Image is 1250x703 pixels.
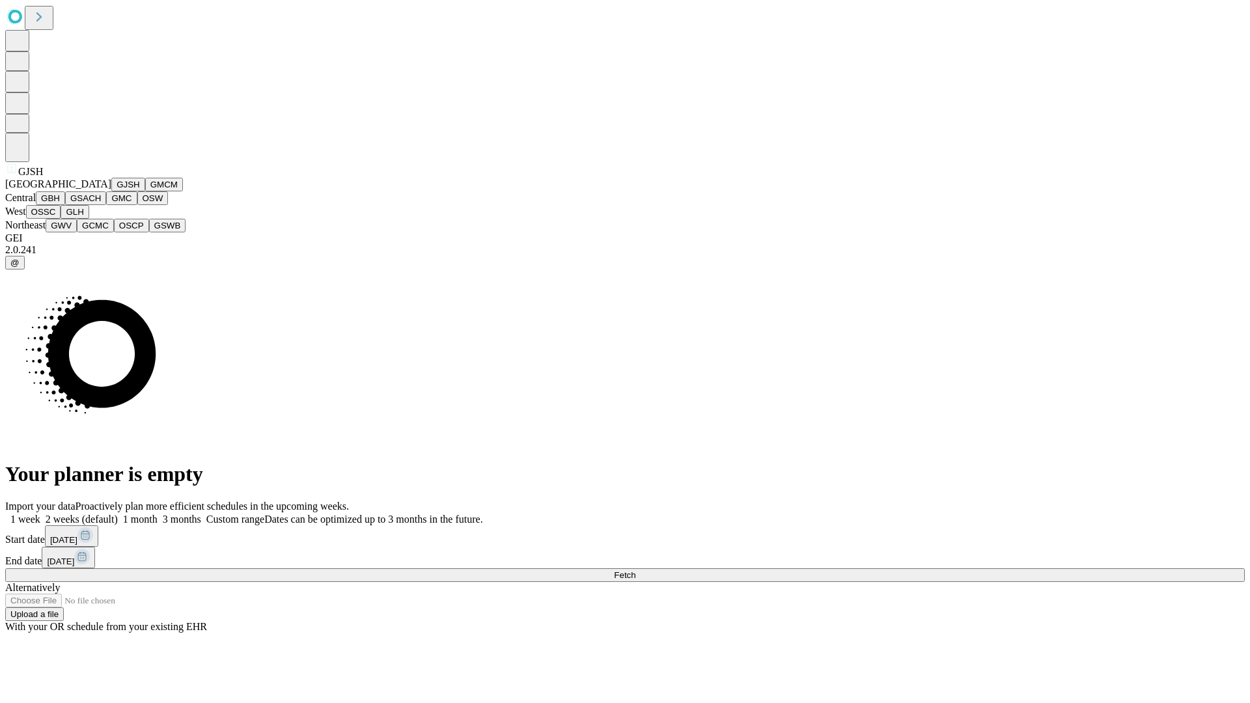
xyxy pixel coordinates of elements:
[614,570,635,580] span: Fetch
[5,178,111,189] span: [GEOGRAPHIC_DATA]
[5,582,60,593] span: Alternatively
[5,525,1245,547] div: Start date
[10,514,40,525] span: 1 week
[5,547,1245,568] div: End date
[5,244,1245,256] div: 2.0.241
[137,191,169,205] button: OSW
[50,535,77,545] span: [DATE]
[65,191,106,205] button: GSACH
[5,462,1245,486] h1: Your planner is empty
[206,514,264,525] span: Custom range
[145,178,183,191] button: GMCM
[42,547,95,568] button: [DATE]
[26,205,61,219] button: OSSC
[46,219,77,232] button: GWV
[5,621,207,632] span: With your OR schedule from your existing EHR
[5,607,64,621] button: Upload a file
[111,178,145,191] button: GJSH
[45,525,98,547] button: [DATE]
[5,219,46,230] span: Northeast
[163,514,201,525] span: 3 months
[149,219,186,232] button: GSWB
[106,191,137,205] button: GMC
[5,256,25,269] button: @
[5,232,1245,244] div: GEI
[264,514,482,525] span: Dates can be optimized up to 3 months in the future.
[76,501,349,512] span: Proactively plan more efficient schedules in the upcoming weeks.
[5,501,76,512] span: Import your data
[36,191,65,205] button: GBH
[123,514,158,525] span: 1 month
[5,568,1245,582] button: Fetch
[77,219,114,232] button: GCMC
[114,219,149,232] button: OSCP
[18,166,43,177] span: GJSH
[46,514,118,525] span: 2 weeks (default)
[10,258,20,268] span: @
[47,557,74,566] span: [DATE]
[61,205,89,219] button: GLH
[5,192,36,203] span: Central
[5,206,26,217] span: West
